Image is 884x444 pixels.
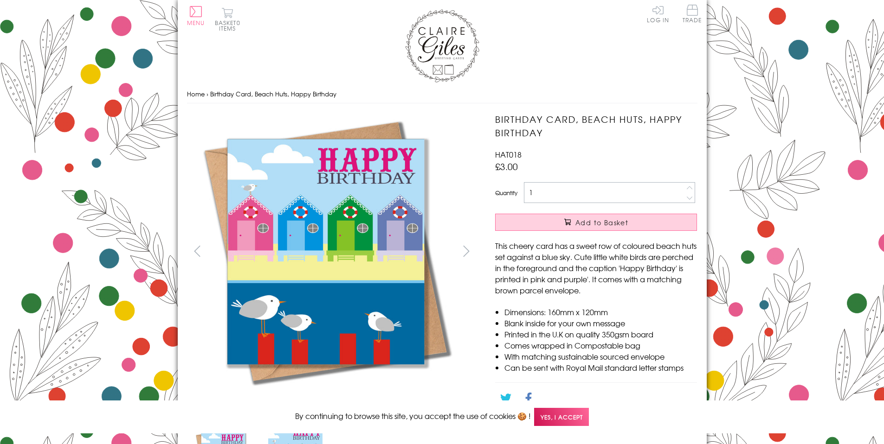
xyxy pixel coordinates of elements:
[504,317,697,329] li: Blank inside for your own message
[495,240,697,296] p: This cheery card has a sweet row of coloured beach huts set against a blue sky. Cute little white...
[405,9,479,82] img: Claire Giles Greetings Cards
[495,214,697,231] button: Add to Basket
[504,329,697,340] li: Printed in the U.K on quality 350gsm board
[504,306,697,317] li: Dimensions: 160mm x 120mm
[187,19,205,27] span: Menu
[210,89,336,98] span: Birthday Card, Beach Huts, Happy Birthday
[495,160,518,173] span: £3.00
[187,6,205,25] button: Menu
[534,408,589,426] span: Yes, I accept
[187,89,205,98] a: Home
[187,113,465,391] img: Birthday Card, Beach Huts, Happy Birthday
[215,7,240,31] button: Basket0 items
[504,362,697,373] li: Can be sent with Royal Mail standard letter stamps
[575,218,628,227] span: Add to Basket
[504,340,697,351] li: Comes wrapped in Compostable bag
[683,5,702,23] span: Trade
[495,113,697,140] h1: Birthday Card, Beach Huts, Happy Birthday
[683,5,702,25] a: Trade
[206,89,208,98] span: ›
[495,149,522,160] span: HAT018
[456,241,477,261] button: next
[504,351,697,362] li: With matching sustainable sourced envelope
[187,241,208,261] button: prev
[187,85,697,104] nav: breadcrumbs
[495,189,517,197] label: Quantity
[647,5,669,23] a: Log In
[219,19,240,32] span: 0 items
